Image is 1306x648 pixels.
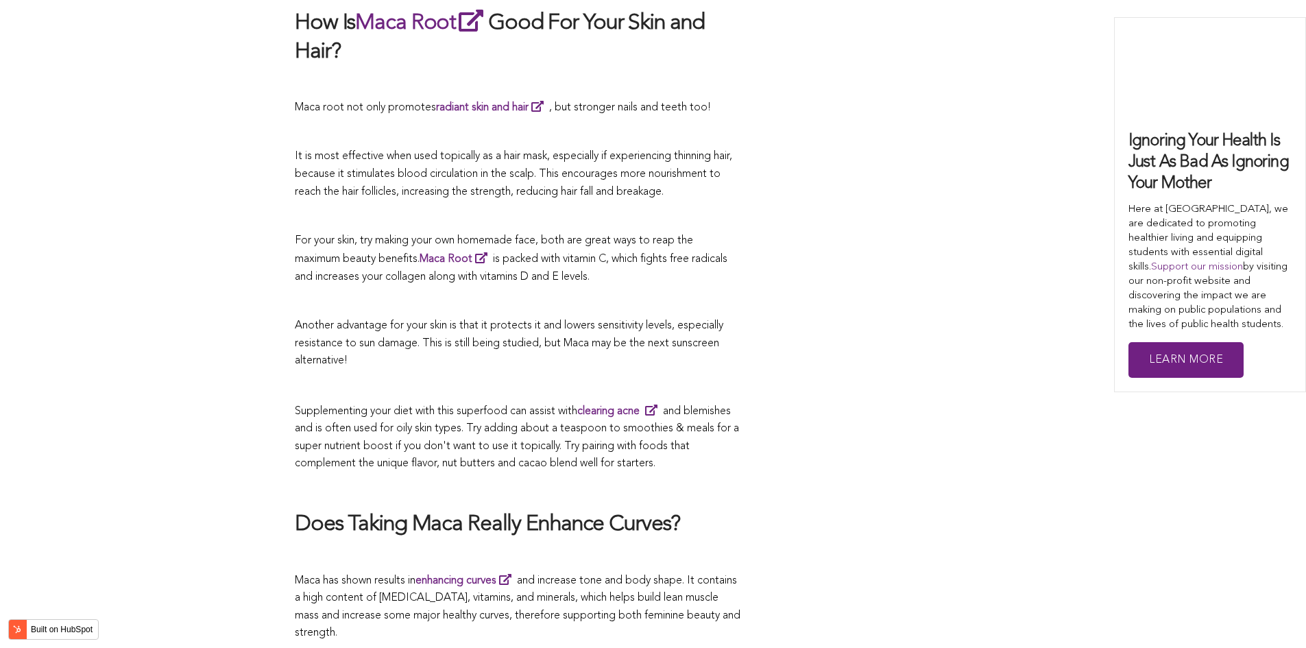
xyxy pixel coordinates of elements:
span: Maca Root [420,254,472,265]
button: Built on HubSpot [8,619,99,640]
span: Maca has shown results in and increase tone and body shape. It contains a high content of [MEDICA... [295,575,740,639]
a: enhancing curves [415,575,517,586]
a: Maca Root [355,12,488,34]
h2: Does Taking Maca Really Enhance Curves? [295,511,740,540]
iframe: Chat Widget [1237,582,1306,648]
span: For your skin, try making your own homemade face, both are great ways to reap the maximum beauty ... [295,235,693,265]
a: Maca Root [420,254,493,265]
span: Supplementing your diet with this superfood can assist with and blemishes and is often used for o... [295,406,739,470]
strong: enhancing curves [415,575,496,586]
strong: clearing acne [577,406,640,417]
span: is packed with vitamin C, which fights free radicals and increases your collagen along with vitam... [295,254,727,283]
span: It is most effective when used topically as a hair mask, especially if experiencing thinning hair... [295,151,732,197]
span: Another advantage for your skin is that it protects it and lowers sensitivity levels, especially ... [295,320,723,366]
h2: How Is Good For Your Skin and Hair? [295,7,740,67]
a: radiant skin and hair [436,102,549,113]
a: clearing acne [577,406,663,417]
label: Built on HubSpot [25,621,98,638]
span: Maca root not only promotes , but stronger nails and teeth too! [295,102,711,113]
a: Learn More [1128,342,1244,379]
img: HubSpot sprocket logo [9,621,25,638]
